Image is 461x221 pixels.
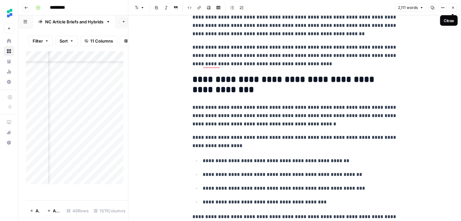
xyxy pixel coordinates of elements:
[4,138,14,148] button: Help + Support
[398,5,418,11] span: 2,111 words
[4,7,15,19] img: Ten Speed Logo
[395,4,426,12] button: 2,111 words
[91,206,128,216] div: 11/11 Columns
[4,36,14,46] a: Home
[4,77,14,87] a: Settings
[26,206,43,216] button: Add Row
[4,117,14,127] a: AirOps Academy
[53,208,60,214] span: Add 10 Rows
[4,56,14,67] a: Your Data
[33,15,116,28] a: NC Article Briefs and Hybrids
[64,206,91,216] div: 46 Rows
[36,208,39,214] span: Add Row
[45,19,103,25] div: NC Article Briefs and Hybrids
[4,67,14,77] a: Usage
[60,38,68,44] span: Sort
[28,36,53,46] button: Filter
[55,36,78,46] button: Sort
[90,38,113,44] span: 11 Columns
[4,46,14,56] a: Browse
[80,36,117,46] button: 11 Columns
[4,5,14,21] button: Workspace: Ten Speed
[43,206,64,216] button: Add 10 Rows
[4,127,14,138] button: What's new?
[33,38,43,44] span: Filter
[4,128,14,137] div: What's new?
